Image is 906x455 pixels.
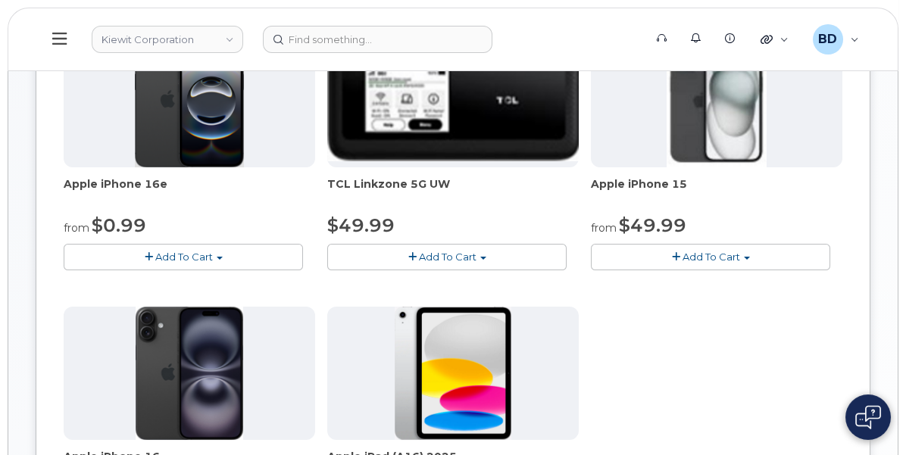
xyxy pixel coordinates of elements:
[263,26,492,53] input: Find something...
[327,176,579,207] div: TCL Linkzone 5G UW
[64,221,89,235] small: from
[855,405,881,429] img: Open chat
[750,24,799,55] div: Quicklinks
[591,221,617,235] small: from
[619,214,686,236] span: $49.99
[92,26,243,53] a: Kiewit Corporation
[92,214,146,236] span: $0.99
[802,24,870,55] div: Barbara Dye
[327,214,395,236] span: $49.99
[591,176,842,207] div: Apple iPhone 15
[419,251,476,263] span: Add To Cart
[64,244,303,270] button: Add To Cart
[395,307,512,440] img: ipad_11.png
[667,34,767,167] img: iphone15.jpg
[591,244,830,270] button: Add To Cart
[136,307,242,440] img: iphone_16_plus.png
[327,244,567,270] button: Add To Cart
[64,176,315,207] div: Apple iPhone 16e
[818,30,837,48] span: BD
[327,39,579,161] img: linkzone5g.png
[683,251,740,263] span: Add To Cart
[155,251,213,263] span: Add To Cart
[135,34,244,167] img: iphone16e.png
